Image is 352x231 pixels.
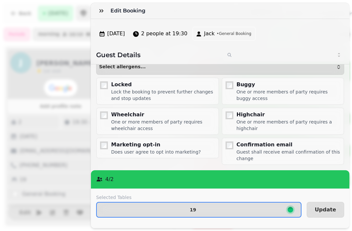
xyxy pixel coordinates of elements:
[111,111,216,119] div: Wheelchair
[99,64,146,70] span: Select allergens...
[111,89,216,102] div: Lock the booking to prevent further changes and stop updates
[96,59,344,75] button: Select allergens...
[107,30,125,38] span: [DATE]
[190,207,196,212] p: 19
[237,119,341,132] div: One or more members of party requires a highchair
[204,30,215,38] span: Jack
[105,175,114,183] p: 4 / 2
[96,194,301,201] label: Selected Tables
[237,89,341,102] div: One or more members of party requires buggy access
[111,81,216,89] div: Locked
[96,202,301,218] button: 19
[111,119,216,132] div: One or more members of party requires wheelchair access
[237,111,341,119] div: Highchair
[111,141,201,149] div: Marketing opt-in
[237,141,341,149] div: Confirmation email
[315,207,336,212] span: Update
[307,202,344,218] button: Update
[110,7,148,15] h3: Edit Booking
[217,31,252,36] span: • General Booking
[111,149,201,155] div: Does user agree to opt into marketing?
[96,50,218,59] h2: Guest Details
[237,149,341,162] div: Guest shall receive email confirmation of this change
[141,30,187,38] span: 2 people at 19:30
[237,81,341,89] div: Buggy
